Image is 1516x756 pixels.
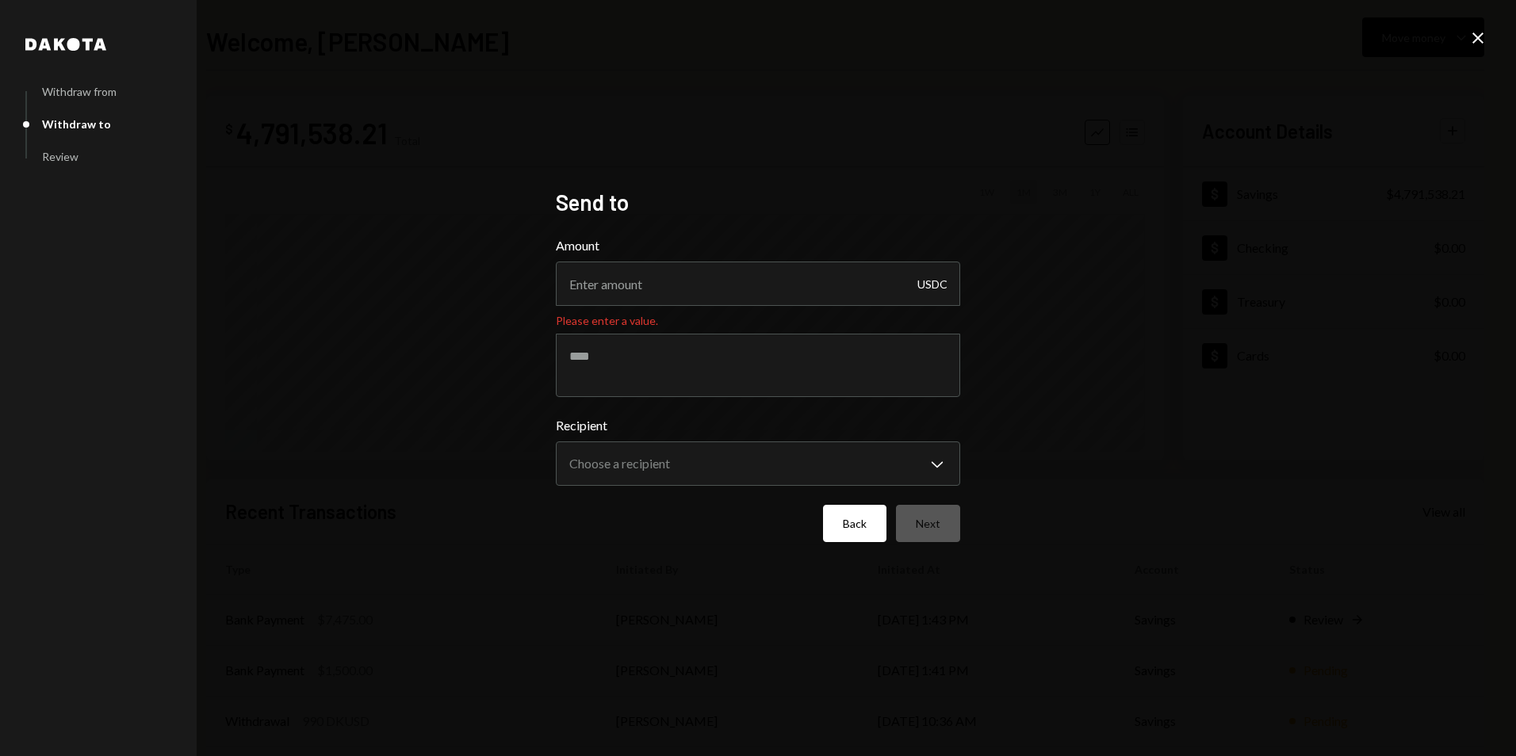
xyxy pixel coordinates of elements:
[42,85,117,98] div: Withdraw from
[556,441,960,486] button: Recipient
[823,505,886,542] button: Back
[556,312,960,329] div: Please enter a value.
[556,416,960,435] label: Recipient
[556,262,960,306] input: Enter amount
[556,236,960,255] label: Amount
[556,187,960,218] h2: Send to
[917,262,947,306] div: USDC
[42,150,78,163] div: Review
[42,117,111,131] div: Withdraw to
